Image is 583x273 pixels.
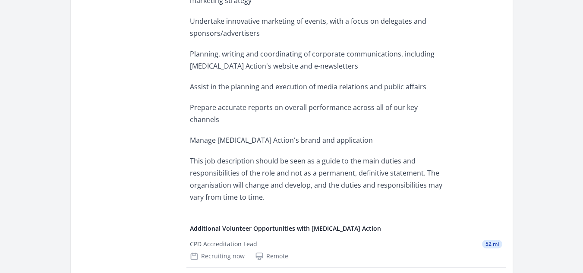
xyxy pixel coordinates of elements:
[190,82,426,91] span: Assist in the planning and execution of media relations and public affairs
[190,156,442,202] span: This job description should be seen as a guide to the main duties and responsibilities of the rol...
[190,103,418,124] span: Prepare accurate reports on overall performance across all of our key channels
[190,135,373,145] span: Manage [MEDICAL_DATA] Action's brand and application
[190,49,435,71] span: Planning, writing and coordinating of corporate communications, including [MEDICAL_DATA] Action's...
[255,252,288,260] div: Remote
[190,240,257,248] div: CPD Accreditation Lead
[482,240,502,248] span: 52 mi
[190,252,245,260] div: Recruiting now
[186,233,506,267] a: CPD Accreditation Lead 52 mi Recruiting now Remote
[190,224,502,233] h4: Additional Volunteer Opportunities with [MEDICAL_DATA] Action
[190,16,426,38] span: Undertake innovative marketing of events, with a focus on delegates and sponsors/advertisers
